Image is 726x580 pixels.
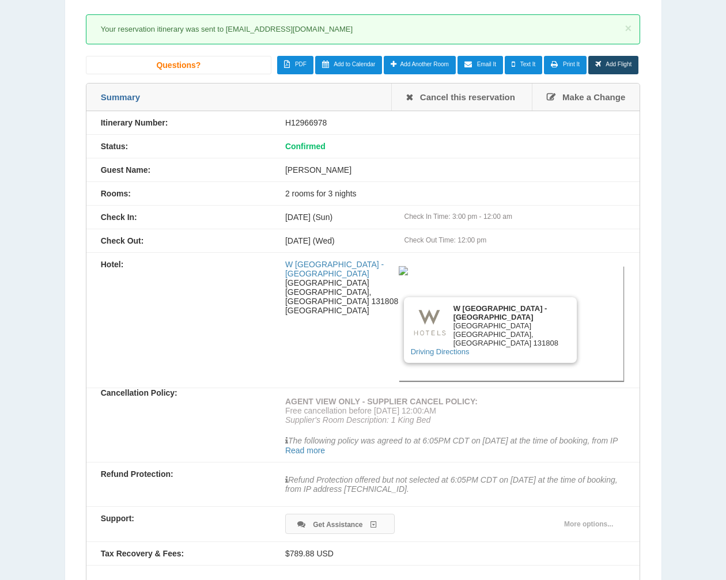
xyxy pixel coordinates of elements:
button: × [625,22,632,34]
a: Print It [544,56,587,74]
span: Summary [101,92,140,102]
div: $789.88 USD [271,549,640,558]
div: Tax Recovery & Fees: [86,549,271,558]
span: Your reservation itinerary was sent to [EMAIL_ADDRESS][DOMAIN_NAME] [101,25,353,33]
img: d4db9ea4-9c78-433d-8054-a01d871e9b13 [399,266,408,275]
span: Questions? [156,60,201,70]
div: Confirmed [271,142,640,151]
div: H12966978 [271,118,640,127]
div: [DATE] (Sun) [271,213,640,222]
span: Print It [563,61,580,67]
div: Status: [86,142,271,151]
p: The following policy was agreed to at 6:05PM CDT on [DATE] at the time of booking, from IP addres... [285,430,625,454]
a: PDF [277,56,313,74]
a: Cancel this reservation [391,84,530,111]
p: Refund Protection offered but not selected at 6:05PM CDT on [DATE] at the time of booking, from I... [285,469,625,494]
div: Rooms: [86,189,271,198]
div: Check In Time: 3:00 pm - 12:00 am [404,213,626,221]
a: Add to Calendar [315,56,383,74]
div: Guest Name: [86,165,271,175]
a: W [GEOGRAPHIC_DATA] - [GEOGRAPHIC_DATA] [285,260,384,278]
div: Check In: [86,213,271,222]
a: Make a Change [532,84,640,111]
p: Free cancellation before [DATE] 12:00:AM [285,397,625,424]
img: Brand logo for W Abu Dhabi - Yas Island [411,304,448,341]
div: [GEOGRAPHIC_DATA] [GEOGRAPHIC_DATA], [GEOGRAPHIC_DATA] 131808 [GEOGRAPHIC_DATA] [285,260,399,315]
em: Supplier's Room Description: 1 King Bed [285,415,430,424]
a: Read more [285,446,325,455]
div: Hotel: [86,260,271,269]
span: Add to Calendar [334,61,375,67]
span: Get Assistance [313,521,362,529]
span: Email It [477,61,496,67]
a: Text It [505,56,542,74]
a: Questions? [86,56,271,74]
div: [DATE] (Wed) [271,236,640,245]
a: More options... [552,514,625,534]
div: Refund Protection: [86,469,271,479]
div: Check Out Time: 12:00 pm [404,236,626,244]
span: PDF [295,61,307,67]
div: Itinerary Number: [86,118,271,127]
div: [GEOGRAPHIC_DATA] [GEOGRAPHIC_DATA], [GEOGRAPHIC_DATA] 131808 [404,297,577,363]
span: Help [26,8,50,18]
div: Support: [86,514,271,523]
div: 2 rooms for 3 nights [271,189,640,198]
strong: AGENT VIEW ONLY - SUPPLIER CANCEL POLICY: [285,397,478,406]
a: Add Flight [588,56,638,74]
div: Cancellation Policy: [86,388,271,397]
span: Add Flight [606,61,632,67]
a: Add Another Room [384,56,456,74]
span: Add Another Room [400,61,449,67]
a: Email It [457,56,503,74]
b: W [GEOGRAPHIC_DATA] - [GEOGRAPHIC_DATA] [453,304,547,321]
span: Text It [520,61,536,67]
div: Check Out: [86,236,271,245]
div: [PERSON_NAME] [271,165,640,175]
a: Driving Directions [411,347,470,356]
